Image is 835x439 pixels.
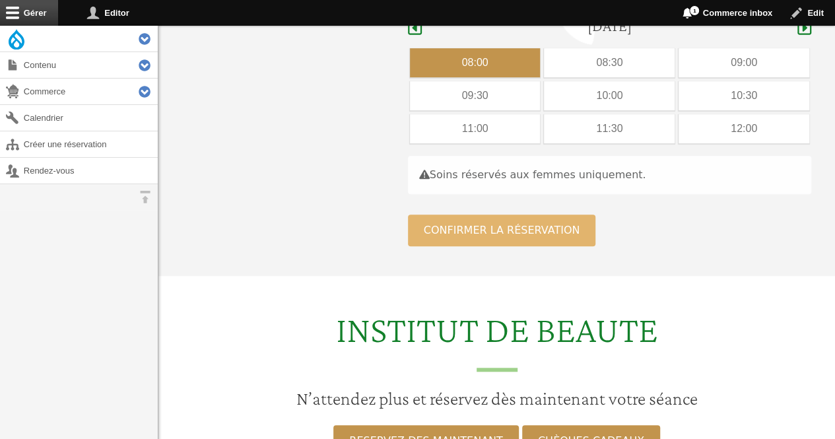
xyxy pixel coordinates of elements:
div: 10:30 [679,81,809,110]
div: 11:00 [410,114,541,143]
button: Confirmer la réservation [408,215,596,246]
h3: N’attendez plus et réservez dès maintenant votre séance [166,388,827,410]
div: 08:30 [544,48,675,77]
div: 09:30 [410,81,541,110]
h2: INSTITUT DE BEAUTE [166,308,827,372]
div: Soins réservés aux femmes uniquement. [408,156,811,194]
div: 10:00 [544,81,675,110]
button: Orientation horizontale [132,184,158,210]
div: 12:00 [679,114,809,143]
div: 08:00 [410,48,541,77]
div: 09:00 [679,48,809,77]
h4: [DATE] [587,17,632,36]
div: 11:30 [544,114,675,143]
span: 1 [689,5,700,16]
